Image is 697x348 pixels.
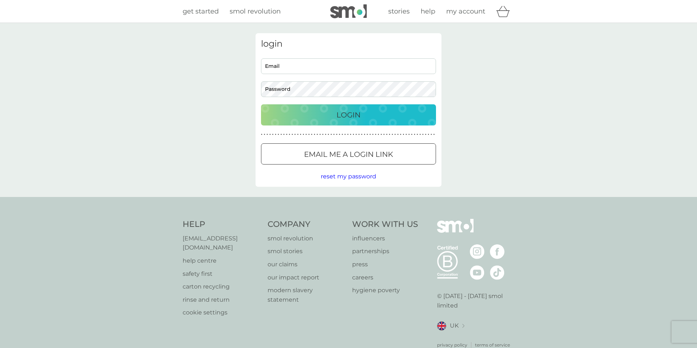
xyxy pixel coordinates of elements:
span: reset my password [321,173,376,180]
a: careers [352,273,418,282]
h4: Help [183,219,260,230]
a: my account [446,6,485,17]
a: press [352,260,418,269]
h3: login [261,39,436,49]
p: ● [420,133,421,136]
img: visit the smol Tiktok page [490,265,505,280]
p: ● [300,133,301,136]
p: ● [392,133,393,136]
span: help [421,7,435,15]
p: ● [367,133,368,136]
p: ● [322,133,324,136]
p: ● [372,133,374,136]
div: basket [496,4,514,19]
a: cookie settings [183,308,260,317]
span: UK [450,321,459,330]
p: ● [386,133,388,136]
img: smol [437,219,474,244]
p: ● [378,133,379,136]
p: ● [342,133,343,136]
p: ● [266,133,268,136]
p: ● [331,133,332,136]
p: ● [414,133,415,136]
p: Login [336,109,361,121]
p: ● [406,133,407,136]
p: ● [381,133,382,136]
a: rinse and return [183,295,260,305]
a: smol stories [268,247,345,256]
p: ● [295,133,296,136]
a: our impact report [268,273,345,282]
p: smol revolution [268,234,345,243]
p: ● [261,133,262,136]
a: safety first [183,269,260,279]
p: ● [314,133,315,136]
p: ● [389,133,390,136]
p: ● [364,133,365,136]
p: ● [431,133,432,136]
p: ● [333,133,335,136]
a: hygiene poverty [352,286,418,295]
p: ● [275,133,276,136]
p: ● [336,133,338,136]
p: ● [286,133,288,136]
img: smol [330,4,367,18]
p: ● [264,133,265,136]
p: ● [303,133,304,136]
p: ● [408,133,410,136]
img: UK flag [437,321,446,330]
a: smol revolution [230,6,281,17]
p: Email me a login link [304,148,393,160]
img: visit the smol Instagram page [470,244,484,259]
h4: Work With Us [352,219,418,230]
p: ● [339,133,340,136]
a: help centre [183,256,260,266]
p: ● [305,133,307,136]
p: ● [292,133,293,136]
p: ● [269,133,271,136]
p: ● [280,133,282,136]
p: ● [422,133,424,136]
img: select a new location [462,324,464,328]
p: ● [283,133,285,136]
p: ● [355,133,357,136]
p: ● [425,133,427,136]
a: our claims [268,260,345,269]
p: ● [308,133,310,136]
p: ● [394,133,396,136]
p: carton recycling [183,282,260,291]
a: influencers [352,234,418,243]
p: ● [347,133,348,136]
p: ● [369,133,371,136]
img: visit the smol Facebook page [490,244,505,259]
span: my account [446,7,485,15]
p: ● [383,133,385,136]
button: Login [261,104,436,125]
p: ● [353,133,354,136]
a: help [421,6,435,17]
p: ● [375,133,377,136]
p: ● [272,133,274,136]
a: stories [388,6,410,17]
p: ● [297,133,299,136]
img: visit the smol Youtube page [470,265,484,280]
a: partnerships [352,247,418,256]
p: ● [397,133,399,136]
p: ● [311,133,312,136]
span: get started [183,7,219,15]
button: Email me a login link [261,143,436,165]
p: ● [428,133,429,136]
p: ● [325,133,326,136]
p: ● [361,133,363,136]
p: ● [403,133,404,136]
a: get started [183,6,219,17]
p: ● [417,133,418,136]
